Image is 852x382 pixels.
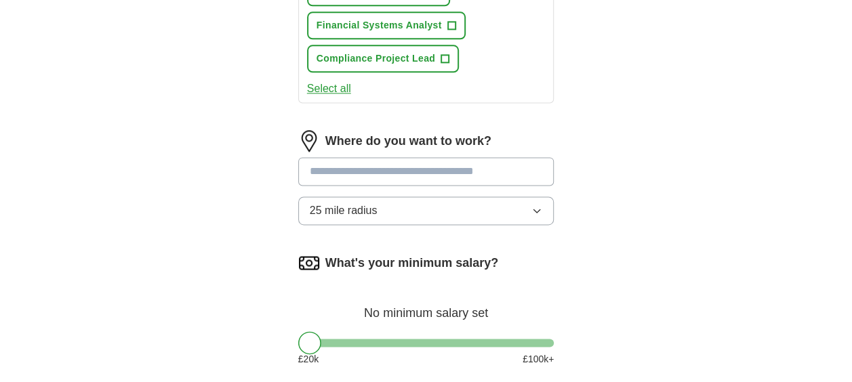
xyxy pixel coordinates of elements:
[307,45,459,72] button: Compliance Project Lead
[317,18,442,33] span: Financial Systems Analyst
[325,254,498,272] label: What's your minimum salary?
[298,352,319,366] span: £ 20 k
[307,12,466,39] button: Financial Systems Analyst
[298,196,554,225] button: 25 mile radius
[310,203,378,219] span: 25 mile radius
[325,132,491,150] label: Where do you want to work?
[523,352,554,366] span: £ 100 k+
[298,290,554,322] div: No minimum salary set
[307,81,351,97] button: Select all
[298,252,320,274] img: salary.png
[298,130,320,152] img: location.png
[317,51,435,66] span: Compliance Project Lead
